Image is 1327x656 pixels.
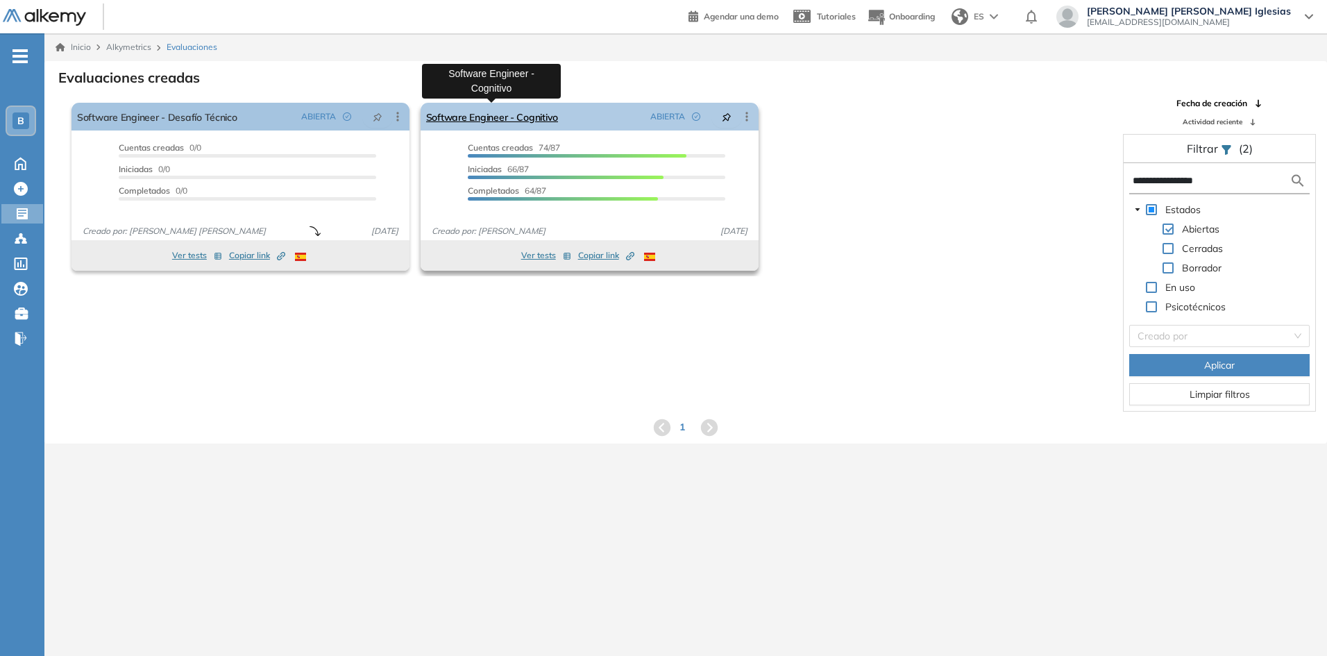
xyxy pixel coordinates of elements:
[1165,301,1226,313] span: Psicotécnicos
[343,112,351,121] span: check-circle
[974,10,984,23] span: ES
[295,253,306,261] img: ESP
[119,164,170,174] span: 0/0
[468,164,529,174] span: 66/87
[1129,383,1310,405] button: Limpiar filtros
[1182,223,1219,235] span: Abiertas
[3,9,86,26] img: Logo
[468,185,546,196] span: 64/87
[867,2,935,32] button: Onboarding
[990,14,998,19] img: arrow
[17,115,24,126] span: B
[715,225,753,237] span: [DATE]
[58,69,200,86] h3: Evaluaciones creadas
[422,64,561,99] div: Software Engineer - Cognitivo
[578,247,634,264] button: Copiar link
[12,55,28,58] i: -
[1239,140,1253,157] span: (2)
[119,185,187,196] span: 0/0
[1129,354,1310,376] button: Aplicar
[119,164,153,174] span: Iniciadas
[1290,172,1306,190] img: search icon
[77,225,271,237] span: Creado por: [PERSON_NAME] [PERSON_NAME]
[119,185,170,196] span: Completados
[1163,201,1203,218] span: Estados
[1182,242,1223,255] span: Cerradas
[1179,260,1224,276] span: Borrador
[172,247,222,264] button: Ver tests
[468,185,519,196] span: Completados
[711,106,742,128] button: pushpin
[1087,6,1291,17] span: [PERSON_NAME] [PERSON_NAME] Iglesias
[817,11,856,22] span: Tutoriales
[578,249,634,262] span: Copiar link
[362,106,393,128] button: pushpin
[106,42,151,52] span: Alkymetrics
[889,11,935,22] span: Onboarding
[119,142,184,153] span: Cuentas creadas
[1163,298,1228,315] span: Psicotécnicos
[1163,279,1198,296] span: En uso
[468,142,560,153] span: 74/87
[1179,240,1226,257] span: Cerradas
[366,225,404,237] span: [DATE]
[56,41,91,53] a: Inicio
[688,7,779,24] a: Agendar una demo
[1179,221,1222,237] span: Abiertas
[704,11,779,22] span: Agendar una demo
[1187,142,1221,155] span: Filtrar
[301,110,336,123] span: ABIERTA
[229,247,285,264] button: Copiar link
[1190,387,1250,402] span: Limpiar filtros
[468,164,502,174] span: Iniciadas
[167,41,217,53] span: Evaluaciones
[1176,97,1247,110] span: Fecha de creación
[521,247,571,264] button: Ver tests
[1134,206,1141,213] span: caret-down
[644,253,655,261] img: ESP
[692,112,700,121] span: check-circle
[77,103,237,131] a: Software Engineer - Desafío Técnico
[1204,358,1235,373] span: Aplicar
[1165,203,1201,216] span: Estados
[426,103,558,131] a: Software Engineer - Cognitivo
[1087,17,1291,28] span: [EMAIL_ADDRESS][DOMAIN_NAME]
[650,110,685,123] span: ABIERTA
[722,111,732,122] span: pushpin
[468,142,533,153] span: Cuentas creadas
[1165,281,1195,294] span: En uso
[1182,262,1222,274] span: Borrador
[426,225,551,237] span: Creado por: [PERSON_NAME]
[119,142,201,153] span: 0/0
[1183,117,1242,127] span: Actividad reciente
[952,8,968,25] img: world
[229,249,285,262] span: Copiar link
[373,111,382,122] span: pushpin
[679,420,685,435] span: 1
